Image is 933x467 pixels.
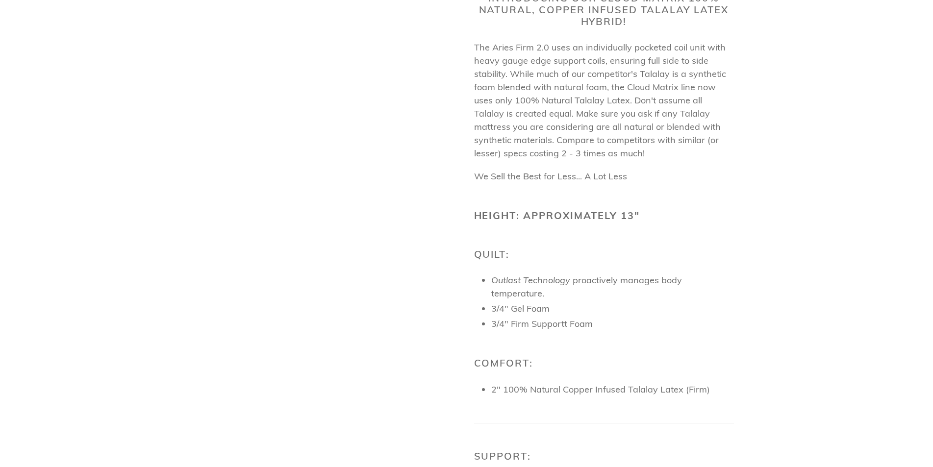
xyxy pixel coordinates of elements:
[491,274,682,299] span: proactively manages body temperature.
[491,302,734,315] p: 3/4" Gel Foam
[474,357,734,369] h2: Comfort:
[523,274,570,286] span: Technology
[491,317,734,330] p: 3/4" Firm Supportt Foam
[491,383,734,396] p: 2" 100% Natural Copper Infused Talalay Latex (Firm)
[474,450,734,462] h2: Support:
[474,248,734,260] h2: Quilt:
[474,171,627,182] span: We Sell the Best for Less... A Lot Less
[491,274,521,286] span: Outlast
[474,209,640,221] b: Height: Approximately 13"
[474,42,726,159] span: The Aries Firm 2.0 uses an individually pocketed coil unit with heavy gauge edge support coils, e...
